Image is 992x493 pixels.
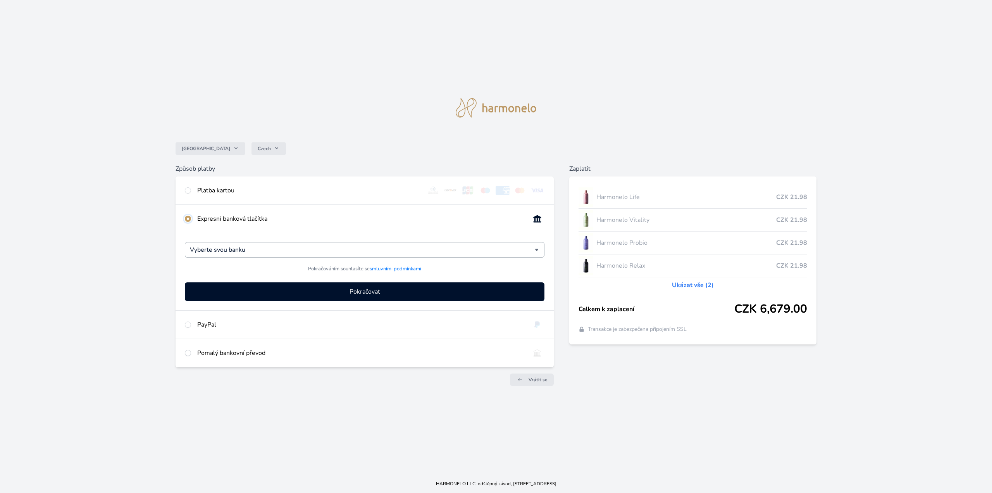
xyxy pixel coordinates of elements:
input: Hledat... [190,245,535,254]
img: discover.svg [443,186,458,195]
img: CLEAN_RELAX_se_stinem_x-lo.jpg [579,256,593,275]
span: Harmonelo Life [596,192,776,202]
button: [GEOGRAPHIC_DATA] [176,142,245,155]
h6: Zaplatit [569,164,816,173]
button: Czech [251,142,286,155]
a: smluvními podmínkami [370,265,421,272]
span: CZK 21.98 [776,192,807,202]
button: Pokračovat [185,282,544,301]
img: amex.svg [496,186,510,195]
img: onlineBanking_CZ.svg [530,214,544,223]
span: Czech [258,145,271,152]
span: CZK 21.98 [776,261,807,270]
img: CLEAN_PROBIO_se_stinem_x-lo.jpg [579,233,593,253]
img: diners.svg [426,186,440,195]
span: [GEOGRAPHIC_DATA] [182,145,230,152]
img: logo.svg [456,98,536,118]
span: CZK 6,679.00 [734,302,807,316]
span: Celkem k zaplacení [579,304,734,314]
span: Pokračovat [350,287,380,296]
div: Expresní banková tlačítka [197,214,524,223]
div: Pomalý bankovní převod [197,348,524,358]
div: Vyberte svou banku [185,242,544,258]
img: mc.svg [513,186,527,195]
img: visa.svg [530,186,544,195]
div: PayPal [197,320,524,329]
span: Vrátit se [529,377,548,383]
img: jcb.svg [461,186,475,195]
div: Platba kartou [197,186,420,195]
img: paypal.svg [530,320,544,329]
span: Harmonelo Relax [596,261,776,270]
span: CZK 21.98 [776,215,807,225]
span: Harmonelo Vitality [596,215,776,225]
img: CLEAN_LIFE_se_stinem_x-lo.jpg [579,187,593,207]
img: maestro.svg [478,186,493,195]
a: Vrátit se [510,374,554,386]
span: Pokračováním souhlasíte se [308,265,421,273]
span: CZK 21.98 [776,238,807,247]
span: Harmonelo Probio [596,238,776,247]
h6: Způsob platby [176,164,554,173]
span: Transakce je zabezpečena připojením SSL [588,325,687,333]
img: bankTransfer_IBAN.svg [530,348,544,358]
a: Ukázat vše (2) [672,280,714,290]
img: CLEAN_VITALITY_se_stinem_x-lo.jpg [579,210,593,230]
